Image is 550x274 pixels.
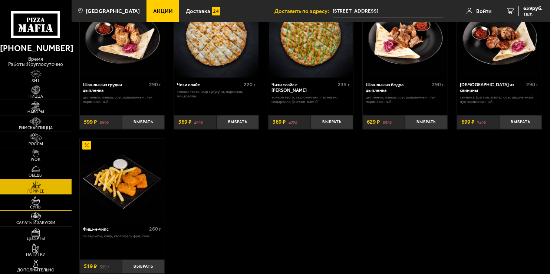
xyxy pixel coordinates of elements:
p: цыпленок, лаваш, соус шашлычный, лук маринованный. [83,95,161,104]
div: Шашлык из грудки цыпленка [83,82,147,93]
span: Акции [153,9,173,14]
span: 290 г [527,81,539,88]
button: Выбрать [122,260,165,274]
span: Войти [476,9,491,14]
p: тонкое тесто, сыр сулугуни, пармезан, моцарелла, [PERSON_NAME]. [271,95,350,104]
span: 220 г [244,81,256,88]
s: 659 ₽ [100,119,109,125]
span: 369 ₽ [273,119,286,125]
span: 290 г [432,81,444,88]
span: 699 ₽ [461,119,474,125]
input: Ваш адрес доставки [333,4,443,18]
span: 369 ₽ [178,119,191,125]
span: 1 шт. [523,12,543,16]
s: 422 ₽ [289,119,297,125]
span: 659 руб. [523,6,543,11]
span: 260 г [149,226,161,232]
img: 15daf4d41897b9f0e9f617042186c801.svg [212,7,220,16]
span: 290 г [149,81,161,88]
a: АкционныйФиш-н-чипс [80,138,165,222]
s: 692 ₽ [383,119,392,125]
div: Шашлык из бедра цыпленка [366,82,430,93]
button: Выбрать [217,115,259,129]
button: Выбрать [311,115,353,129]
div: Фиш-н-чипс [83,227,147,232]
button: Выбрать [122,115,165,129]
span: [GEOGRAPHIC_DATA] [86,9,140,14]
span: 599 ₽ [84,119,97,125]
div: Чизи слайс [177,82,241,88]
p: свинина, [PERSON_NAME], соус шашлычный, лук маринованный. [460,95,539,104]
s: 749 ₽ [477,119,486,125]
span: 519 ₽ [84,264,97,269]
span: 235 г [338,81,350,88]
p: цыпленок, лаваш, соус шашлычный, лук маринованный. [366,95,444,104]
button: Выбрать [405,115,448,129]
p: филе рыбы, кляр, картофель фри, соус. [83,234,161,238]
span: 629 ₽ [367,119,380,125]
p: тонкое тесто, сыр сулугуни, пармезан, моцарелла. [177,90,256,99]
s: 422 ₽ [194,119,203,125]
div: [DEMOGRAPHIC_DATA] из свинины [460,82,524,93]
div: Чизи слайс с [PERSON_NAME] [271,82,336,93]
span: Доставить по адресу: [274,9,333,14]
button: Выбрать [499,115,542,129]
span: Доставка [186,9,210,14]
s: 599 ₽ [100,264,109,269]
img: Фиш-н-чипс [80,138,164,222]
img: Акционный [82,141,91,150]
